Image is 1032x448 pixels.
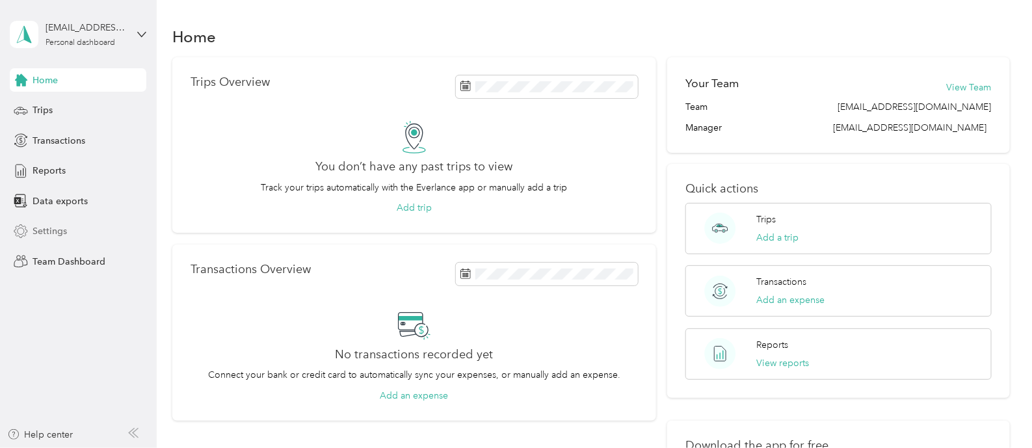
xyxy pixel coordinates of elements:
h2: No transactions recorded yet [335,348,493,362]
p: Quick actions [685,182,991,196]
iframe: Everlance-gr Chat Button Frame [959,375,1032,448]
span: Transactions [33,134,85,148]
h1: Home [172,30,216,44]
span: Team [685,100,708,114]
button: View reports [757,356,810,370]
button: Help center [7,428,73,441]
p: Transactions [757,275,807,289]
button: View Team [947,81,992,94]
p: Connect your bank or credit card to automatically sync your expenses, or manually add an expense. [208,368,620,382]
button: Add an expense [757,293,825,307]
p: Transactions Overview [191,263,311,276]
div: [EMAIL_ADDRESS][DOMAIN_NAME] [46,21,127,34]
span: Data exports [33,194,88,208]
span: [EMAIL_ADDRESS][DOMAIN_NAME] [838,100,992,114]
p: Reports [757,338,789,352]
button: Add trip [397,201,432,215]
h2: Your Team [685,75,739,92]
div: Personal dashboard [46,39,115,47]
p: Trips Overview [191,75,270,89]
span: Team Dashboard [33,255,105,269]
h2: You don’t have any past trips to view [315,160,512,174]
span: Manager [685,121,722,135]
span: Home [33,73,58,87]
span: Trips [33,103,53,117]
span: Reports [33,164,66,178]
button: Add an expense [380,389,448,402]
span: Settings [33,224,67,238]
button: Add a trip [757,231,799,244]
p: Track your trips automatically with the Everlance app or manually add a trip [261,181,567,194]
span: [EMAIL_ADDRESS][DOMAIN_NAME] [834,122,987,133]
p: Trips [757,213,776,226]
